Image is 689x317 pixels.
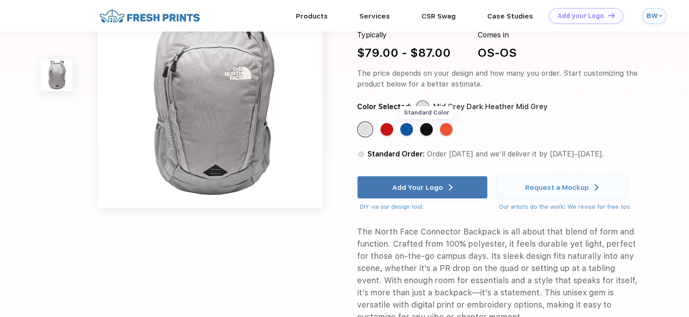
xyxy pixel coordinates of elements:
[478,30,517,41] div: Comes in
[420,123,433,136] div: TNF Black TNF White
[525,183,589,192] div: Request a Mockup
[97,8,203,24] img: fo%20logo%202.webp
[357,101,412,112] div: Color Selected:
[357,68,639,90] div: The price depends on your design and how many you order. Start customizing the product below for ...
[499,202,631,211] div: Our artists do the work! We revise for free too.
[558,12,604,20] div: Add your Logo
[359,123,372,136] div: Mid Grey Dark Heather Mid Grey
[41,59,72,91] img: func=resize&h=100
[392,183,443,192] div: Add Your Logo
[357,30,451,41] div: Typically
[296,12,328,20] a: Products
[449,184,453,191] img: white arrow
[400,123,413,136] div: Monster Blue TNF Black
[360,202,488,211] div: DIY via our design tool.
[422,12,456,20] a: CSR Swag
[367,150,425,158] span: Standard Order:
[608,13,615,18] img: DT
[647,12,657,20] div: BW
[427,150,604,158] span: Order [DATE] and we’ll deliver it by [DATE]–[DATE].
[433,101,548,112] div: Mid Grey Dark Heather Mid Grey
[381,123,393,136] div: Rage Red Asphalt Grey
[357,150,365,158] img: standard order
[594,184,598,191] img: white arrow
[659,14,662,18] img: arrow_down_blue.svg
[357,44,451,61] div: $79.00 - $87.00
[359,12,390,20] a: Services
[478,44,517,61] div: OS-OS
[440,123,453,136] div: Tibetan Orange Asphalt Grey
